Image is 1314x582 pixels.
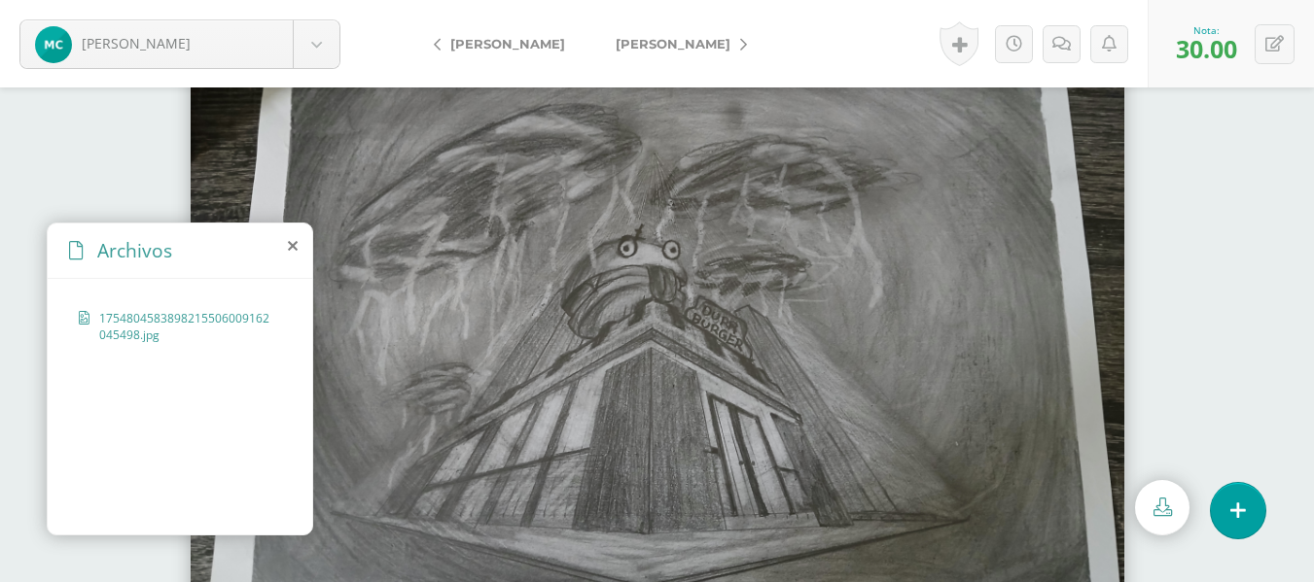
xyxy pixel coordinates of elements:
span: 1754804583898215506009162045498.jpg [99,310,271,343]
span: [PERSON_NAME] [450,36,565,51]
i: close [288,238,298,254]
a: [PERSON_NAME] [418,20,590,67]
a: [PERSON_NAME] [590,20,763,67]
span: 30.00 [1176,32,1237,65]
a: [PERSON_NAME] [20,20,339,68]
span: Archivos [97,237,172,263]
span: [PERSON_NAME] [616,36,730,51]
span: [PERSON_NAME] [82,34,191,52]
img: 9f83562e15a8fb08b160b7c304b767cb.png [35,26,72,63]
div: Nota: [1176,23,1237,37]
